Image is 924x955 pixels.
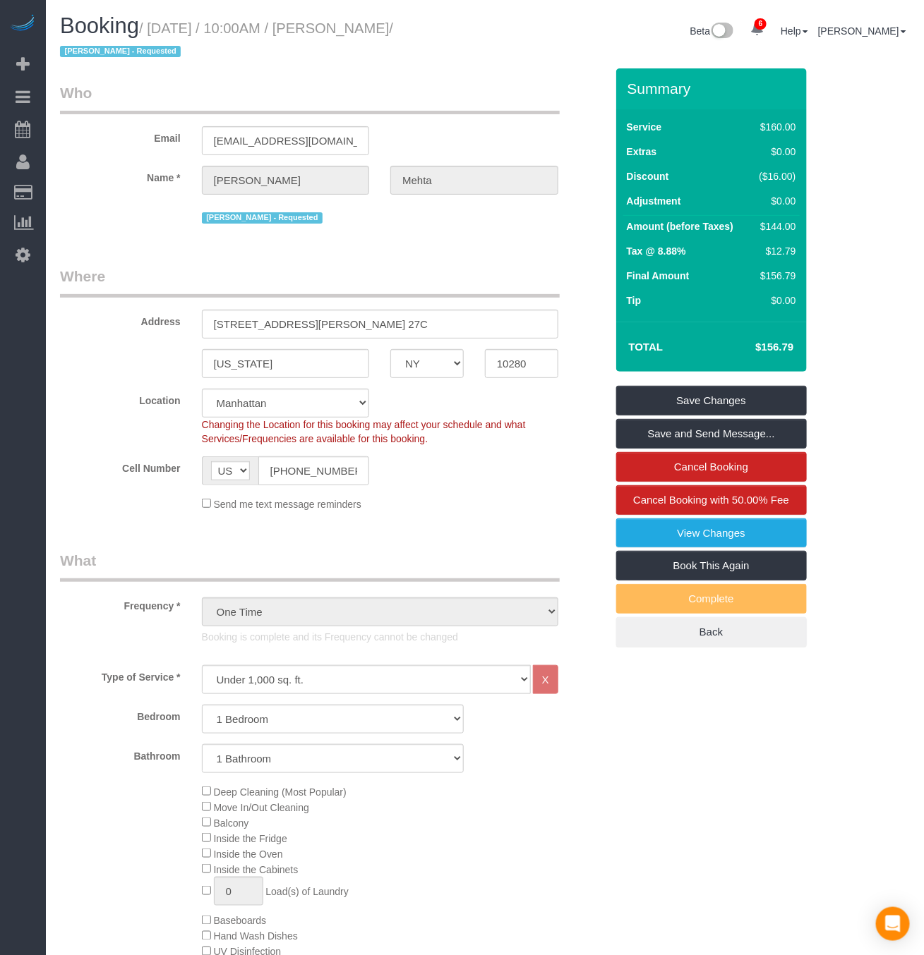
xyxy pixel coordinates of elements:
[754,219,796,233] div: $144.00
[214,931,298,942] span: Hand Wash Dishes
[49,310,191,329] label: Address
[60,550,560,582] legend: What
[202,166,370,195] input: First Name
[690,25,734,37] a: Beta
[214,833,287,844] span: Inside the Fridge
[616,419,807,449] a: Save and Send Message...
[627,194,681,208] label: Adjustment
[616,452,807,482] a: Cancel Booking
[258,456,370,485] input: Cell Number
[202,212,323,224] span: [PERSON_NAME] - Requested
[616,485,807,515] a: Cancel Booking with 50.00% Fee
[755,18,767,30] span: 6
[616,617,807,647] a: Back
[49,389,191,408] label: Location
[49,705,191,724] label: Bedroom
[627,145,657,159] label: Extras
[627,120,662,134] label: Service
[214,802,309,813] span: Move In/Out Cleaning
[754,293,796,308] div: $0.00
[627,169,669,183] label: Discount
[743,14,771,45] a: 6
[710,23,733,41] img: New interface
[49,166,191,185] label: Name *
[202,630,558,644] p: Booking is complete and its Frequency cannot be changed
[627,293,642,308] label: Tip
[616,551,807,580] a: Book This Again
[627,244,686,258] label: Tax @ 8.88%
[49,456,191,475] label: Cell Number
[214,499,361,510] span: Send me text message reminders
[214,848,283,860] span: Inside the Oven
[781,25,808,37] a: Help
[60,20,393,60] small: / [DATE] / 10:00AM / [PERSON_NAME]
[202,126,370,155] input: Email
[214,817,249,829] span: Balcony
[754,269,796,283] div: $156.79
[616,518,807,548] a: View Changes
[49,744,191,763] label: Bathroom
[49,594,191,613] label: Frequency *
[628,80,800,97] h3: Summary
[616,386,807,415] a: Save Changes
[754,169,796,183] div: ($16.00)
[633,494,789,506] span: Cancel Booking with 50.00% Fee
[49,665,191,684] label: Type of Service *
[214,786,347,798] span: Deep Cleaning (Most Popular)
[60,46,181,57] span: [PERSON_NAME] - Requested
[265,886,349,897] span: Load(s) of Laundry
[485,349,558,378] input: Zip Code
[754,120,796,134] div: $160.00
[754,244,796,258] div: $12.79
[713,341,793,353] h4: $156.79
[876,907,910,941] div: Open Intercom Messenger
[60,83,560,114] legend: Who
[60,266,560,298] legend: Where
[818,25,906,37] a: [PERSON_NAME]
[8,14,37,34] img: Automaid Logo
[60,13,139,38] span: Booking
[754,145,796,159] div: $0.00
[49,126,191,145] label: Email
[390,166,558,195] input: Last Name
[202,349,370,378] input: City
[627,219,733,233] label: Amount (before Taxes)
[214,916,267,927] span: Baseboards
[754,194,796,208] div: $0.00
[627,269,690,283] label: Final Amount
[214,864,299,875] span: Inside the Cabinets
[629,341,664,353] strong: Total
[202,419,526,444] span: Changing the Location for this booking may affect your schedule and what Services/Frequencies are...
